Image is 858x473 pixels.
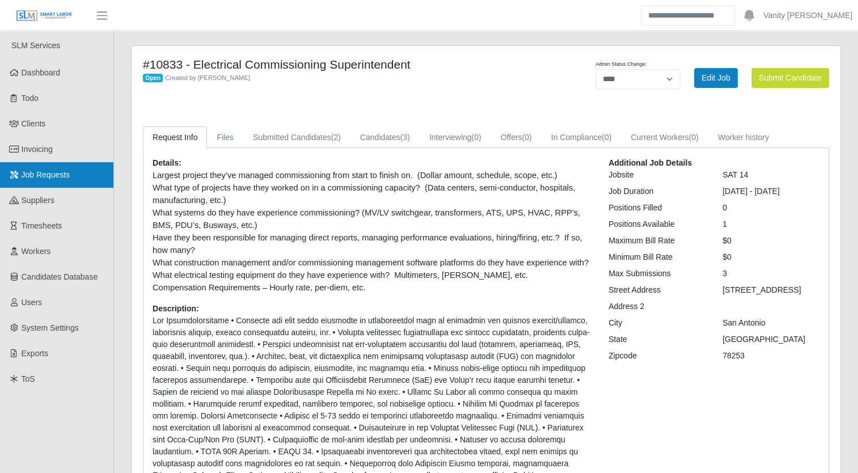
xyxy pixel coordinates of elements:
[207,126,243,149] a: Files
[22,119,46,128] span: Clients
[751,68,829,88] button: Submit Candidate
[714,235,828,247] div: $0
[600,185,714,197] div: Job Duration
[600,333,714,345] div: State
[608,158,692,167] b: Additional Job Details
[153,171,557,180] span: Largest project they’ve managed commissioning from start to finish on. (Dollar amount, schedule, ...
[22,68,61,77] span: Dashboard
[522,133,532,142] span: (0)
[143,57,536,71] h4: #10833 - Electrical Commissioning Superintendent
[22,221,62,230] span: Timesheets
[600,218,714,230] div: Positions Available
[491,126,542,149] a: Offers
[11,41,60,50] span: SLM Services
[165,74,250,81] span: Created by [PERSON_NAME]
[763,10,852,22] a: Vanity [PERSON_NAME]
[600,317,714,329] div: City
[16,10,73,22] img: SLM Logo
[331,133,341,142] span: (2)
[22,196,54,205] span: Suppliers
[22,94,39,103] span: Todo
[714,169,828,181] div: SAT 14
[350,126,420,149] a: Candidates
[22,323,79,332] span: System Settings
[714,333,828,345] div: [GEOGRAPHIC_DATA]
[22,349,48,358] span: Exports
[143,126,207,149] a: Request Info
[22,170,70,179] span: Job Requests
[714,202,828,214] div: 0
[22,247,51,256] span: Workers
[420,126,491,149] a: Interviewing
[153,183,575,205] span: What type of projects have they worked on in a commissioning capacity? (Data centers, semi-conduc...
[600,251,714,263] div: Minimum Bill Rate
[22,374,35,383] span: ToS
[153,271,528,280] span: What electrical testing equipment do they have experience with? Multimeters, [PERSON_NAME], etc.
[153,233,582,255] span: Have they been responsible for managing direct reports, managing performance evaluations, hiring/...
[689,133,699,142] span: (0)
[153,158,181,167] b: Details:
[22,272,98,281] span: Candidates Database
[400,133,410,142] span: (3)
[243,126,350,149] a: Submitted Candidates
[153,258,589,267] span: What construction management and/or commissioning management software platforms do they have expe...
[621,126,708,149] a: Current Workers
[641,6,735,26] input: Search
[714,218,828,230] div: 1
[22,145,53,154] span: Invoicing
[600,268,714,280] div: Max Submissions
[708,126,779,149] a: Worker history
[714,268,828,280] div: 3
[694,68,738,88] a: Edit Job
[595,61,646,69] label: Admin Status Change:
[714,350,828,362] div: 78253
[143,74,163,83] span: Open
[600,301,714,312] div: Address 2
[714,317,828,329] div: San Antonio
[153,283,366,292] span: Compensation Requirements – Hourly rate, per-diem, etc.
[600,202,714,214] div: Positions Filled
[22,298,43,307] span: Users
[602,133,611,142] span: (0)
[714,185,828,197] div: [DATE] - [DATE]
[714,284,828,296] div: [STREET_ADDRESS]
[600,350,714,362] div: Zipcode
[714,251,828,263] div: $0
[600,169,714,181] div: Jobsite
[600,284,714,296] div: Street Address
[153,304,199,313] b: Description:
[153,208,580,230] span: What systems do they have experience commissioning? (MV/LV switchgear, transformers, ATS, UPS, HV...
[472,133,481,142] span: (0)
[600,235,714,247] div: Maximum Bill Rate
[542,126,622,149] a: In Compliance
